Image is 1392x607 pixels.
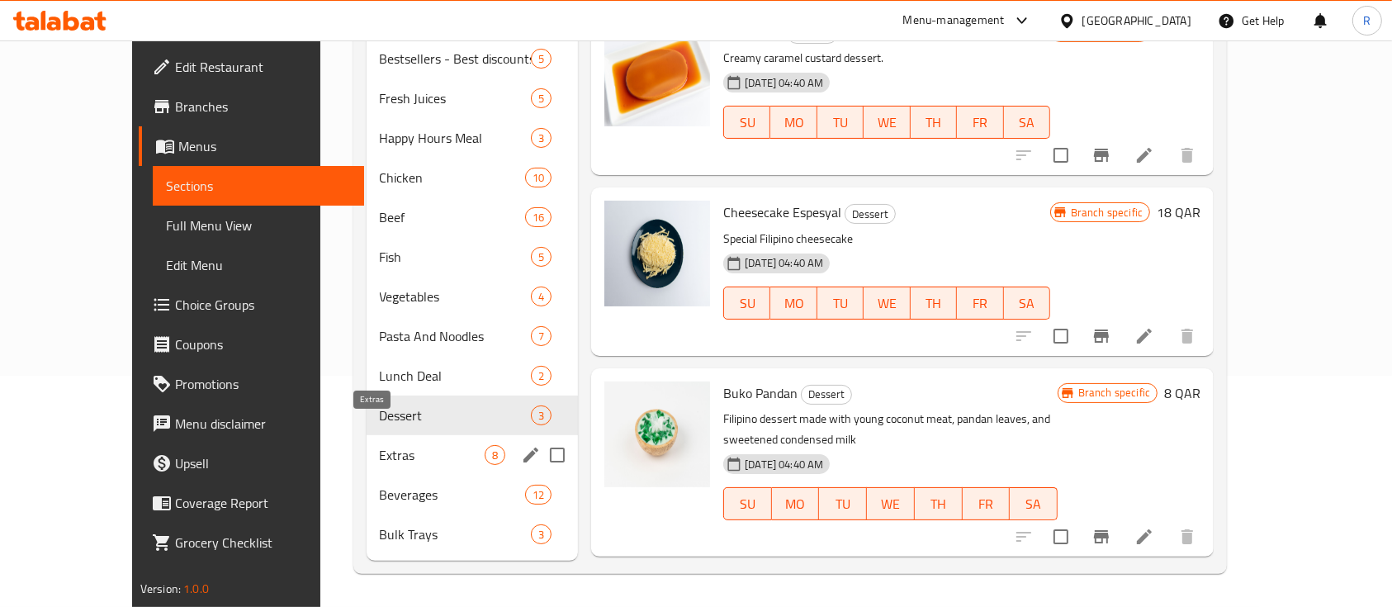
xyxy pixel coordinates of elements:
[723,409,1058,450] p: Filipino dessert made with young coconut meat, pandan leaves, and sweetened condensed milk
[738,75,830,91] span: [DATE] 04:40 AM
[139,126,365,166] a: Menus
[531,247,552,267] div: items
[921,492,956,516] span: TH
[367,158,579,197] div: Chicken10
[367,316,579,356] div: Pasta And Noodles7
[139,87,365,126] a: Branches
[178,136,352,156] span: Menus
[964,111,997,135] span: FR
[380,49,532,69] div: Bestsellers - Best discounts on selected items
[826,492,860,516] span: TU
[915,487,963,520] button: TH
[380,287,532,306] span: Vegetables
[738,255,830,271] span: [DATE] 04:40 AM
[531,524,552,544] div: items
[139,404,365,443] a: Menu disclaimer
[380,405,532,425] span: Dessert
[139,483,365,523] a: Coverage Report
[1082,12,1191,30] div: [GEOGRAPHIC_DATA]
[380,326,532,346] span: Pasta And Noodles
[801,385,852,405] div: Dessert
[175,374,352,394] span: Promotions
[532,51,551,67] span: 5
[526,210,551,225] span: 16
[738,457,830,472] span: [DATE] 04:40 AM
[525,207,552,227] div: items
[1044,319,1078,353] span: Select to update
[367,118,579,158] div: Happy Hours Meal3
[957,106,1003,139] button: FR
[175,57,352,77] span: Edit Restaurant
[175,334,352,354] span: Coupons
[367,396,579,435] div: Dessert3
[723,487,772,520] button: SU
[1064,205,1149,221] span: Branch specific
[1044,138,1078,173] span: Select to update
[367,277,579,316] div: Vegetables4
[969,492,1004,516] span: FR
[723,48,1050,69] p: Creamy caramel custard dessert.
[870,292,903,315] span: WE
[864,287,910,320] button: WE
[1167,135,1207,175] button: delete
[964,292,997,315] span: FR
[380,168,525,187] span: Chicken
[870,111,903,135] span: WE
[911,287,957,320] button: TH
[532,289,551,305] span: 4
[1016,492,1051,516] span: SA
[367,515,579,554] div: Bulk Trays3
[1072,385,1157,401] span: Branch specific
[153,245,365,285] a: Edit Menu
[380,247,532,267] span: Fish
[917,292,950,315] span: TH
[166,216,352,235] span: Full Menu View
[1004,287,1050,320] button: SA
[139,325,365,364] a: Coupons
[140,578,181,600] span: Version:
[1082,316,1121,356] button: Branch-specific-item
[819,487,867,520] button: TU
[911,106,957,139] button: TH
[845,205,895,224] span: Dessert
[604,201,710,306] img: Cheesecake Espesyal
[770,287,817,320] button: MO
[1167,316,1207,356] button: delete
[139,523,365,562] a: Grocery Checklist
[731,111,764,135] span: SU
[485,448,504,463] span: 8
[532,329,551,344] span: 7
[824,111,857,135] span: TU
[532,249,551,265] span: 5
[777,292,810,315] span: MO
[139,364,365,404] a: Promotions
[367,32,579,561] nav: Menu sections
[380,445,485,465] span: Extras
[367,39,579,78] div: Bestsellers - Best discounts on selected items5
[139,443,365,483] a: Upsell
[526,170,551,186] span: 10
[175,414,352,434] span: Menu disclaimer
[367,435,579,475] div: Extras8edit
[723,106,770,139] button: SU
[367,197,579,237] div: Beef16
[139,47,365,87] a: Edit Restaurant
[802,385,851,404] span: Dessert
[824,292,857,315] span: TU
[903,11,1005,31] div: Menu-management
[1044,519,1078,554] span: Select to update
[175,493,352,513] span: Coverage Report
[604,21,710,126] img: Leche Flan
[380,485,525,505] div: Beverages
[175,295,352,315] span: Choice Groups
[874,492,908,516] span: WE
[604,382,710,487] img: Buko Pandan
[380,128,532,148] div: Happy Hours Meal
[380,88,532,108] span: Fresh Juices
[525,168,552,187] div: items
